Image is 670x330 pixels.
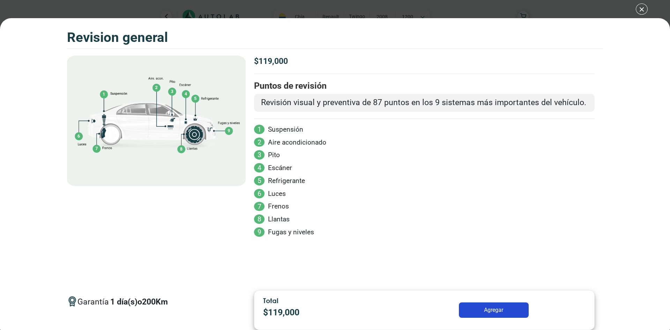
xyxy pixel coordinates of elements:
h3: Puntos de revisión [254,81,595,91]
span: 9 [254,227,265,237]
span: Total [263,296,278,305]
span: 7 [254,202,265,211]
span: 5 [254,176,265,185]
li: Luces [254,189,595,199]
li: Frenos [254,201,595,212]
span: 1 [254,125,265,134]
p: 1 día(s) o 200 Km [110,296,168,308]
li: Escáner [254,163,595,173]
span: 4 [254,163,265,173]
span: 3 [254,150,265,160]
h3: REVISION GENERAL [67,29,168,45]
button: Agregar [459,302,529,318]
li: Refrigerante [254,176,595,186]
p: Revisión visual y preventiva de 87 puntos en los 9 sistemas más importantes del vehículo. [261,97,588,109]
span: 8 [254,214,265,224]
p: $ 119,000 [263,306,392,319]
li: Pito [254,150,595,160]
p: $ 119,000 [254,56,595,68]
span: 2 [254,138,265,147]
li: Llantas [254,214,595,225]
span: Garantía [77,296,168,314]
li: Aire acondicionado [254,138,595,148]
span: 6 [254,189,265,198]
li: Fugas y niveles [254,227,595,237]
li: Suspensión [254,125,595,135]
